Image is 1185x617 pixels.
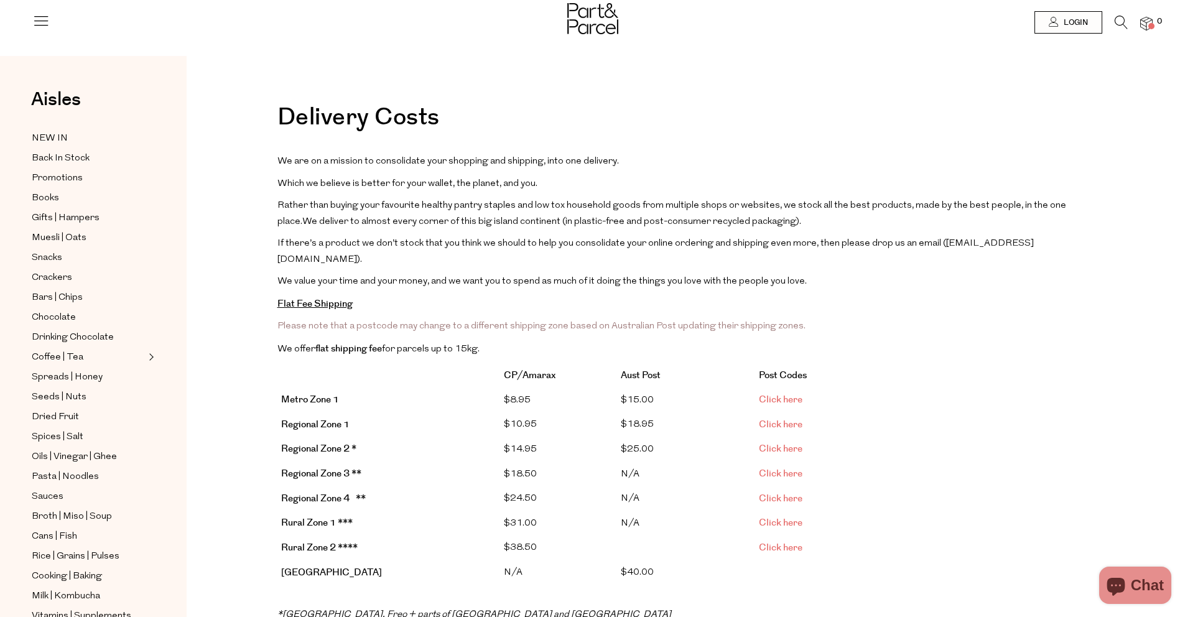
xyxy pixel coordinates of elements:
[32,250,145,266] a: Snacks
[759,492,802,505] a: Click here
[277,322,806,331] span: Please note that a postcode may change to a different shipping zone based on Australian Post upda...
[32,290,83,305] span: Bars | Chips
[504,470,537,479] span: $18.50
[32,330,114,345] span: Drinking Chocolate
[759,516,802,529] a: Click here
[277,201,1066,226] span: Rather than buying your favourite healthy pantry staples and low tox household goods from multipl...
[32,151,145,166] a: Back In Stock
[32,469,145,485] a: Pasta | Noodles
[32,429,145,445] a: Spices | Salt
[32,589,100,604] span: Milk | Kombucha
[32,489,145,504] a: Sauces
[31,90,81,121] a: Aisles
[32,350,83,365] span: Coffee | Tea
[277,179,537,188] span: Which we believe is better for your wallet, the planet, and you.
[32,410,79,425] span: Dried Fruit
[759,541,802,554] a: Click here
[32,569,102,584] span: Cooking | Baking
[32,310,76,325] span: Chocolate
[32,369,145,385] a: Spreads | Honey
[617,388,755,413] td: $15.00
[617,412,755,437] td: $18.95
[32,470,99,485] span: Pasta | Noodles
[281,516,353,529] strong: Rural Zone 1 ***
[32,230,145,246] a: Muesli | Oats
[32,390,86,405] span: Seeds | Nuts
[617,437,755,462] td: $25.00
[504,369,555,382] strong: CP/Amarax
[32,509,112,524] span: Broth | Miso | Soup
[500,486,617,511] td: $24.50
[32,231,86,246] span: Muesli | Oats
[32,191,59,206] span: Books
[621,369,661,382] strong: Aust Post
[32,529,77,544] span: Cans | Fish
[32,310,145,325] a: Chocolate
[759,442,802,455] a: Click here
[500,437,617,462] td: $14.95
[617,486,755,511] td: N/A
[32,290,145,305] a: Bars | Chips
[32,210,145,226] a: Gifts | Hampers
[32,549,119,564] span: Rice | Grains | Pulses
[759,369,807,382] strong: Post Codes
[277,106,1095,142] h1: Delivery Costs
[281,418,350,431] b: Regional Zone 1
[277,239,1034,264] span: If there’s a product we don’t stock that you think we should to help you consolidate your online ...
[500,412,617,437] td: $10.95
[500,388,617,413] td: $8.95
[759,418,802,431] a: Click here
[32,370,103,385] span: Spreads | Honey
[567,3,618,34] img: Part&Parcel
[32,450,117,465] span: Oils | Vinegar | Ghee
[32,509,145,524] a: Broth | Miso | Soup
[31,86,81,113] span: Aisles
[759,393,802,406] a: Click here
[1095,567,1175,607] inbox-online-store-chat: Shopify online store chat
[32,211,100,226] span: Gifts | Hampers
[32,350,145,365] a: Coffee | Tea
[281,467,361,480] b: Regional Zone 3 **
[281,442,356,455] b: Regional Zone 2 *
[759,467,802,480] a: Click here
[277,277,807,286] span: We value your time and your money, and we want you to spend as much of it doing the things you lo...
[277,345,480,354] span: We offer for parcels up to 15kg.
[32,549,145,564] a: Rice | Grains | Pulses
[1034,11,1102,34] a: Login
[617,462,755,487] td: N/A
[32,170,145,186] a: Promotions
[277,157,619,166] span: We are on a mission to consolidate your shopping and shipping, into one delivery.
[1140,17,1153,30] a: 0
[281,393,339,406] strong: Metro Zone 1
[146,350,154,364] button: Expand/Collapse Coffee | Tea
[277,198,1095,230] p: We deliver to almost every corner of this big island continent (in plastic-free and post-consumer...
[281,566,382,579] strong: [GEOGRAPHIC_DATA]
[504,543,537,552] span: $38.50
[32,131,145,146] a: NEW IN
[1154,16,1165,27] span: 0
[32,449,145,465] a: Oils | Vinegar | Ghee
[277,297,353,310] strong: Flat Fee Shipping
[32,430,83,445] span: Spices | Salt
[32,588,145,604] a: Milk | Kombucha
[32,529,145,544] a: Cans | Fish
[32,131,68,146] span: NEW IN
[32,389,145,405] a: Seeds | Nuts
[32,568,145,584] a: Cooking | Baking
[32,271,72,285] span: Crackers
[617,511,755,536] td: N/A
[500,560,617,585] td: N/A
[1061,17,1088,28] span: Login
[315,342,382,355] strong: flat shipping fee
[32,251,62,266] span: Snacks
[504,519,537,528] span: $31.00
[32,171,83,186] span: Promotions
[32,190,145,206] a: Books
[621,568,654,577] span: $ 40.00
